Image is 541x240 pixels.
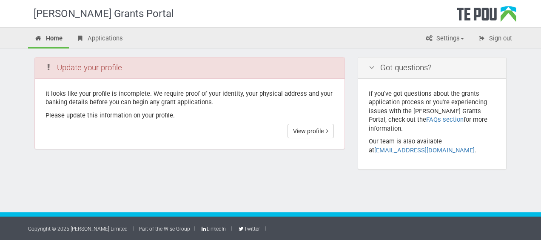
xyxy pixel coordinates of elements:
a: FAQs section [426,116,464,123]
div: Update your profile [35,57,345,79]
a: Home [28,30,69,49]
div: Got questions? [358,57,506,79]
a: View profile [288,124,334,138]
div: Te Pou Logo [457,6,516,27]
a: Twitter [237,226,259,232]
a: Copyright © 2025 [PERSON_NAME] Limited [28,226,128,232]
p: Our team is also available at . [369,137,495,154]
a: Settings [419,30,470,49]
a: Applications [70,30,129,49]
p: If you've got questions about the grants application process or you're experiencing issues with t... [369,89,495,133]
a: [EMAIL_ADDRESS][DOMAIN_NAME] [374,146,475,154]
p: Please update this information on your profile. [46,111,334,120]
p: It looks like your profile is incomplete. We require proof of your identity, your physical addres... [46,89,334,107]
a: LinkedIn [200,226,226,232]
a: Part of the Wise Group [139,226,190,232]
a: Sign out [471,30,518,49]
